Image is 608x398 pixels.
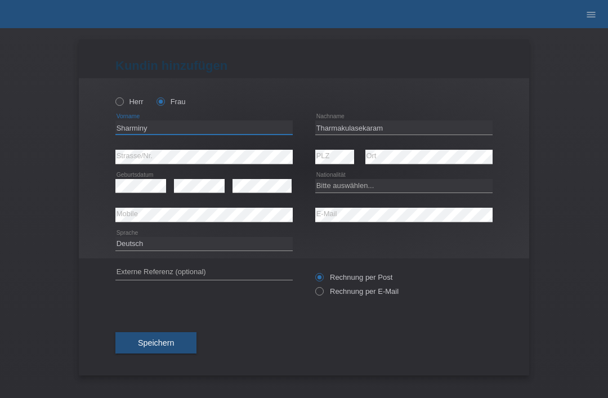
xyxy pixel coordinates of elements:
[115,97,123,105] input: Herr
[115,97,144,106] label: Herr
[315,287,323,301] input: Rechnung per E-Mail
[157,97,185,106] label: Frau
[315,287,399,296] label: Rechnung per E-Mail
[115,59,493,73] h1: Kundin hinzufügen
[157,97,164,105] input: Frau
[585,9,597,20] i: menu
[115,332,196,354] button: Speichern
[315,273,323,287] input: Rechnung per Post
[138,338,174,347] span: Speichern
[315,273,392,281] label: Rechnung per Post
[580,11,602,17] a: menu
